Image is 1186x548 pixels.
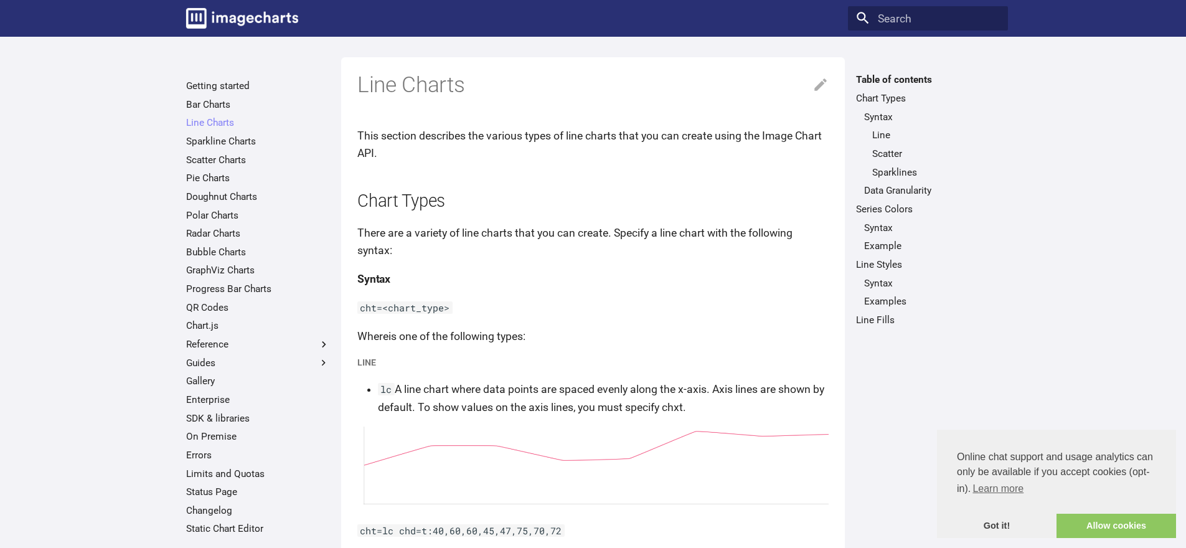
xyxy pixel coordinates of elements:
[971,479,1025,498] a: learn more about cookies
[186,357,330,369] label: Guides
[357,356,829,370] h5: Line
[357,524,565,537] code: cht=lc chd=t:40,60,60,45,47,75,70,72
[1057,514,1176,539] a: allow cookies
[357,301,453,314] code: cht=<chart_type>
[186,135,330,148] a: Sparkline Charts
[856,92,1000,105] a: Chart Types
[357,189,829,214] h2: Chart Types
[864,111,1000,123] a: Syntax
[872,148,1000,160] a: Scatter
[937,514,1057,539] a: dismiss cookie message
[864,184,1000,197] a: Data Granularity
[357,71,829,100] h1: Line Charts
[186,468,330,480] a: Limits and Quotas
[864,240,1000,252] a: Example
[848,73,1008,326] nav: Table of contents
[864,277,1000,290] a: Syntax
[186,209,330,222] a: Polar Charts
[388,330,525,342] chart_type: is one of the following types:
[378,380,829,415] li: A line chart where data points are spaced evenly along the x-axis. Axis lines are shown by defaul...
[186,283,330,295] a: Progress Bar Charts
[186,430,330,443] a: On Premise
[856,222,1000,253] nav: Series Colors
[186,486,330,498] a: Status Page
[186,80,330,92] a: Getting started
[856,258,1000,271] a: Line Styles
[186,394,330,406] a: Enterprise
[848,6,1008,31] input: Search
[937,430,1176,538] div: cookieconsent
[186,154,330,166] a: Scatter Charts
[186,504,330,517] a: Changelog
[357,427,829,511] img: chart
[864,129,1000,178] nav: Syntax
[186,116,330,129] a: Line Charts
[856,111,1000,197] nav: Chart Types
[357,328,829,345] p: Where
[872,129,1000,141] a: Line
[864,222,1000,234] a: Syntax
[872,166,1000,179] a: Sparklines
[864,295,1000,308] a: Examples
[848,73,1008,86] label: Table of contents
[186,227,330,240] a: Radar Charts
[186,98,330,111] a: Bar Charts
[186,412,330,425] a: SDK & libraries
[186,338,330,351] label: Reference
[357,127,829,162] p: This section describes the various types of line charts that you can create using the Image Chart...
[186,191,330,203] a: Doughnut Charts
[186,172,330,184] a: Pie Charts
[186,449,330,461] a: Errors
[856,277,1000,308] nav: Line Styles
[957,450,1156,498] span: Online chat support and usage analytics can only be available if you accept cookies (opt-in).
[186,8,298,29] img: logo
[186,264,330,276] a: GraphViz Charts
[186,246,330,258] a: Bubble Charts
[186,522,330,535] a: Static Chart Editor
[357,270,829,288] h4: Syntax
[186,301,330,314] a: QR Codes
[856,314,1000,326] a: Line Fills
[378,383,395,395] code: lc
[357,224,829,259] p: There are a variety of line charts that you can create. Specify a line chart with the following s...
[186,319,330,332] a: Chart.js
[181,2,304,34] a: Image-Charts documentation
[856,203,1000,215] a: Series Colors
[186,375,330,387] a: Gallery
